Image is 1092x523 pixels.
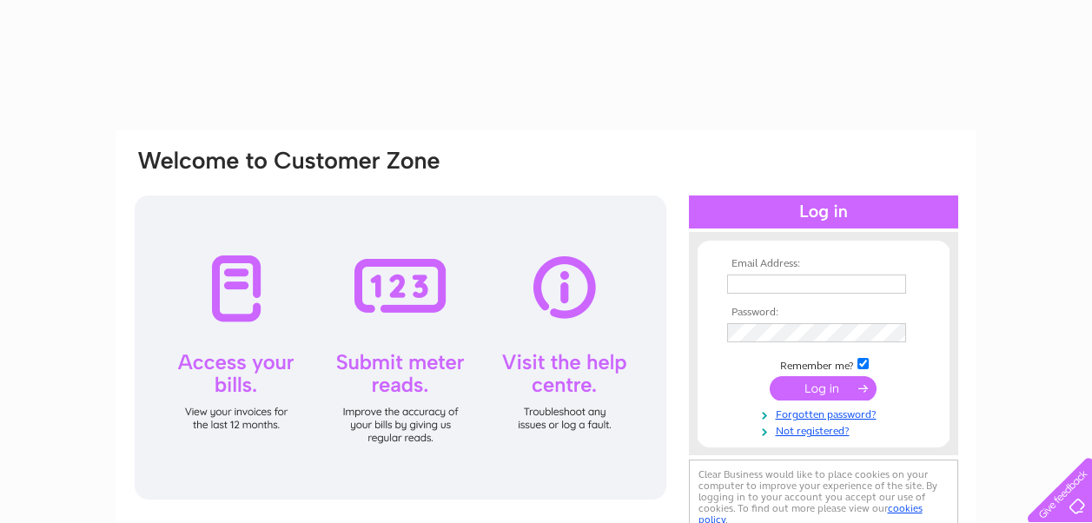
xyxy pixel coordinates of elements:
[770,376,877,401] input: Submit
[723,355,924,373] td: Remember me?
[723,307,924,319] th: Password:
[727,421,924,438] a: Not registered?
[723,258,924,270] th: Email Address:
[727,405,924,421] a: Forgotten password?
